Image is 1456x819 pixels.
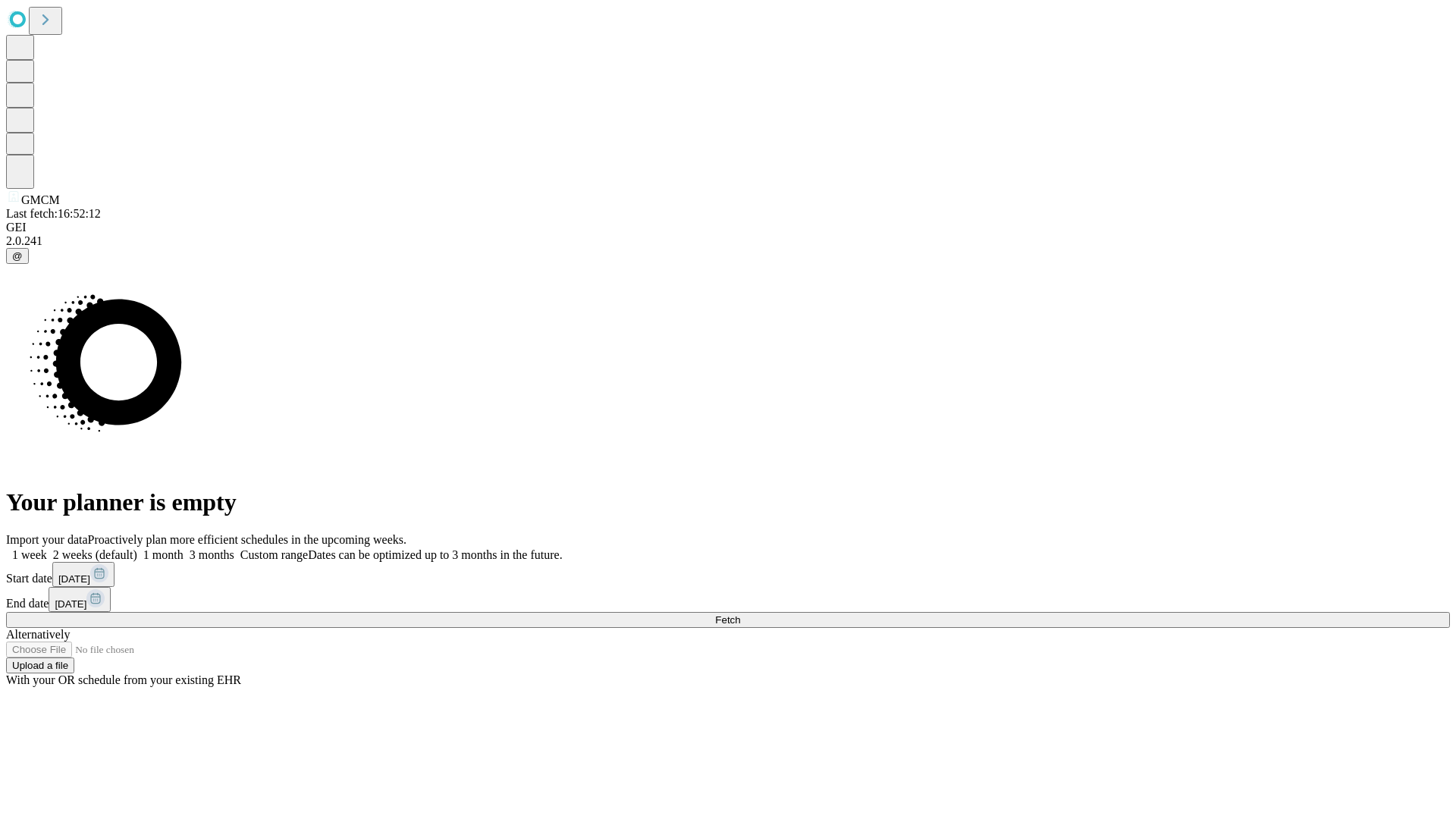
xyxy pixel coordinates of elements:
[6,673,241,686] span: With your OR schedule from your existing EHR
[715,614,740,626] span: Fetch
[240,548,308,561] span: Custom range
[190,548,234,561] span: 3 months
[308,548,562,561] span: Dates can be optimized up to 3 months in the future.
[143,548,184,561] span: 1 month
[21,193,60,206] span: GMCM
[12,250,23,262] span: @
[6,221,1450,234] div: GEI
[6,234,1450,248] div: 2.0.241
[6,248,29,264] button: @
[6,628,70,641] span: Alternatively
[88,533,406,546] span: Proactively plan more efficient schedules in the upcoming weeks.
[6,533,88,546] span: Import your data
[55,598,86,610] span: [DATE]
[49,587,111,612] button: [DATE]
[58,573,90,585] span: [DATE]
[52,562,115,587] button: [DATE]
[53,548,137,561] span: 2 weeks (default)
[6,488,1450,516] h1: Your planner is empty
[6,562,1450,587] div: Start date
[6,207,101,220] span: Last fetch: 16:52:12
[12,548,47,561] span: 1 week
[6,657,74,673] button: Upload a file
[6,612,1450,628] button: Fetch
[6,587,1450,612] div: End date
